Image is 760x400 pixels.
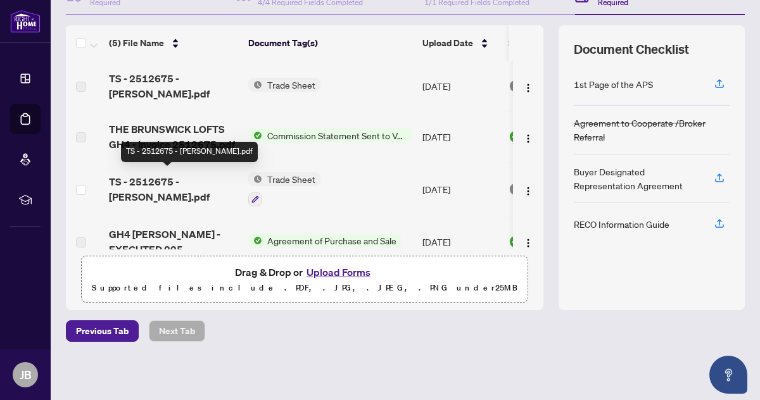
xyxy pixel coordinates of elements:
[248,234,262,247] img: Status Icon
[149,320,205,342] button: Next Tab
[248,172,320,206] button: Status IconTrade Sheet
[518,179,538,199] button: Logo
[509,235,522,249] img: Document Status
[503,25,611,61] th: Status
[109,227,238,257] span: GH4 [PERSON_NAME] - EXECUTED 225 BRUNSWICK_BUYER SIGNED APS.pdf
[243,25,417,61] th: Document Tag(s)
[248,234,402,247] button: Status IconAgreement of Purchase and Sale
[104,25,243,61] th: (5) File Name
[76,321,129,341] span: Previous Tab
[509,79,522,93] img: Document Status
[89,280,520,296] p: Supported files include .PDF, .JPG, .JPEG, .PNG under 25 MB
[248,128,262,142] img: Status Icon
[109,122,238,152] span: THE BRUNSWICK LOFTS GH4 - Invoice 2512675.pdf
[82,256,528,303] span: Drag & Drop orUpload FormsSupported files include .PDF, .JPG, .JPEG, .PNG under25MB
[248,128,412,142] button: Status IconCommission Statement Sent to Vendor
[248,172,262,186] img: Status Icon
[523,134,533,144] img: Logo
[574,217,669,231] div: RECO Information Guide
[509,130,522,144] img: Document Status
[109,71,238,101] span: TS - 2512675 - [PERSON_NAME].pdf
[574,41,689,58] span: Document Checklist
[235,264,374,280] span: Drag & Drop or
[417,216,503,267] td: [DATE]
[518,76,538,96] button: Logo
[66,320,139,342] button: Previous Tab
[509,182,522,196] img: Document Status
[109,36,164,50] span: (5) File Name
[262,78,320,92] span: Trade Sheet
[417,25,503,61] th: Upload Date
[417,61,503,111] td: [DATE]
[523,186,533,196] img: Logo
[303,264,374,280] button: Upload Forms
[262,172,320,186] span: Trade Sheet
[20,366,32,384] span: JB
[574,77,653,91] div: 1st Page of the APS
[417,111,503,162] td: [DATE]
[523,238,533,248] img: Logo
[10,9,41,33] img: logo
[417,162,503,216] td: [DATE]
[262,128,412,142] span: Commission Statement Sent to Vendor
[709,356,747,394] button: Open asap
[121,142,258,162] div: TS - 2512675 - [PERSON_NAME].pdf
[262,234,402,247] span: Agreement of Purchase and Sale
[248,78,320,92] button: Status IconTrade Sheet
[574,165,699,192] div: Buyer Designated Representation Agreement
[248,78,262,92] img: Status Icon
[518,127,538,147] button: Logo
[518,232,538,252] button: Logo
[422,36,473,50] span: Upload Date
[109,174,238,204] span: TS - 2512675 - [PERSON_NAME].pdf
[574,116,730,144] div: Agreement to Cooperate /Broker Referral
[523,83,533,93] img: Logo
